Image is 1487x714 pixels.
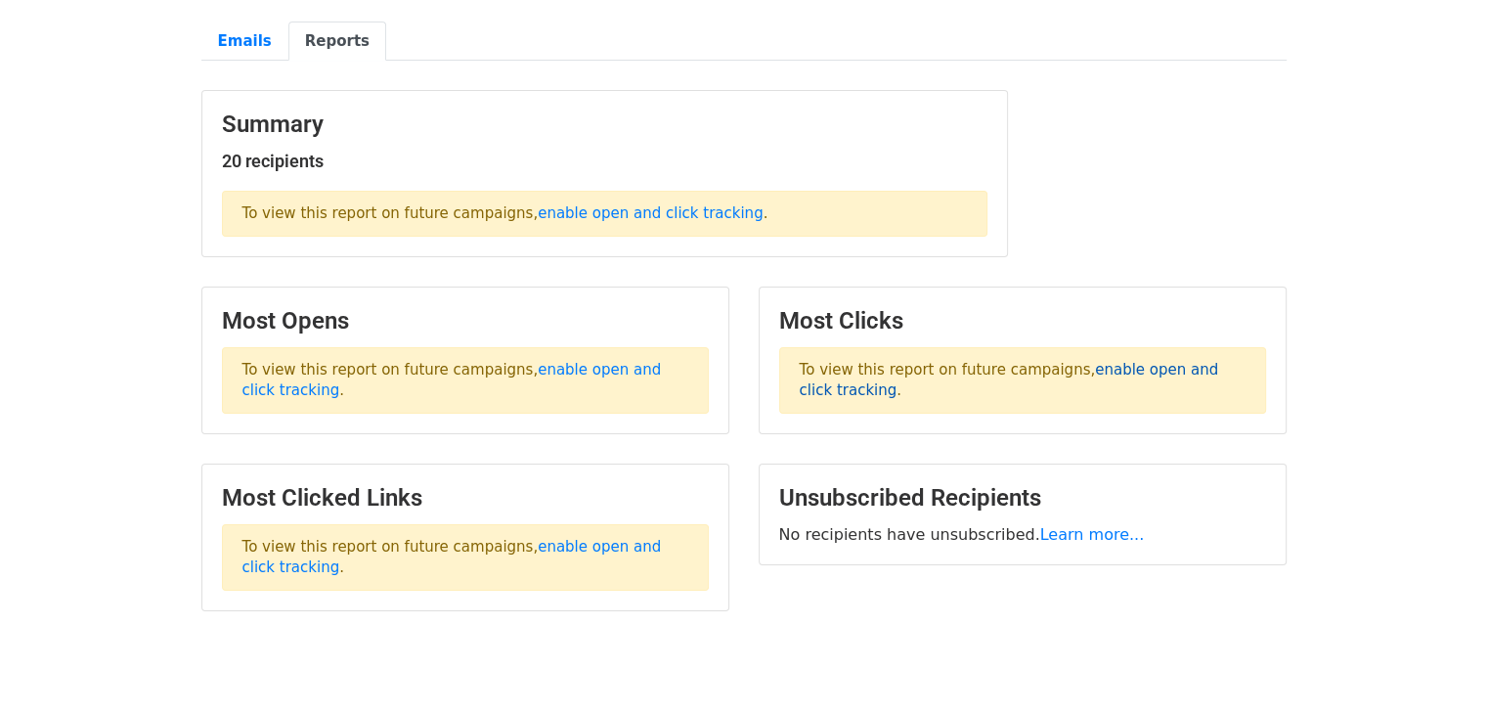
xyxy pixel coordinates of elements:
[288,22,386,62] a: Reports
[779,484,1266,513] h3: Unsubscribed Recipients
[222,191,987,237] p: To view this report on future campaigns, .
[222,307,709,335] h3: Most Opens
[1040,525,1145,544] a: Learn more...
[222,111,987,139] h3: Summary
[779,307,1266,335] h3: Most Clicks
[538,204,763,222] a: enable open and click tracking
[222,524,709,591] p: To view this report on future campaigns, .
[779,347,1266,414] p: To view this report on future campaigns, .
[222,484,709,513] h3: Most Clicked Links
[222,151,987,172] h5: 20 recipients
[1389,620,1487,714] iframe: Chat Widget
[779,524,1266,545] p: No recipients have unsubscribed.
[222,347,709,414] p: To view this report on future campaigns, .
[201,22,288,62] a: Emails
